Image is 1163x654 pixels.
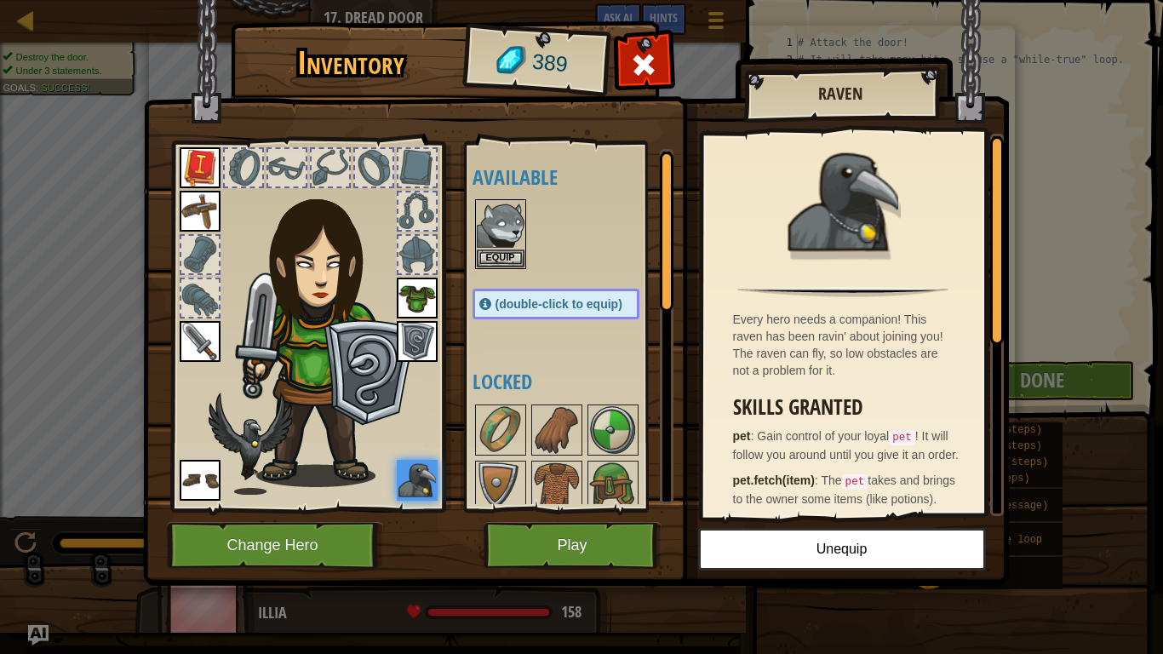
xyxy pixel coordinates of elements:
code: pet [842,474,868,490]
img: portrait.png [397,278,438,318]
button: Change Hero [167,522,383,569]
img: portrait.png [397,321,438,362]
img: portrait.png [589,406,637,454]
img: portrait.png [533,406,581,454]
img: female.png [235,174,418,487]
img: portrait.png [180,460,221,501]
h1: Inventory [243,45,460,81]
img: portrait.png [180,147,221,188]
div: Every hero needs a companion! This raven has been ravin' about joining you! The raven can fly, so... [733,311,962,379]
img: portrait.png [477,201,524,249]
h2: Raven [761,84,921,103]
h4: Locked [473,370,673,393]
span: Gain control of your loyal ! It will follow you around until you give it an order. [733,429,959,462]
span: : [815,473,822,487]
code: pet [889,430,915,445]
img: portrait.png [180,191,221,232]
img: portrait.png [788,146,898,257]
button: Equip [477,250,524,267]
img: portrait.png [477,462,524,510]
h4: Available [473,166,673,188]
button: Unequip [698,528,986,571]
img: raven-paper-doll.png [209,393,292,495]
strong: pet.fetch(item) [733,473,815,487]
strong: pet [733,429,751,443]
h3: Skills Granted [733,396,962,419]
img: portrait.png [533,462,581,510]
img: hr.png [737,287,948,297]
span: The takes and brings to the owner some items (like potions). [733,473,956,506]
button: Play [484,522,662,569]
span: 389 [530,47,569,80]
span: (double-click to equip) [496,297,622,311]
span: : [751,429,758,443]
img: portrait.png [180,321,221,362]
img: portrait.png [397,460,438,501]
img: portrait.png [589,462,637,510]
img: portrait.png [477,406,524,454]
